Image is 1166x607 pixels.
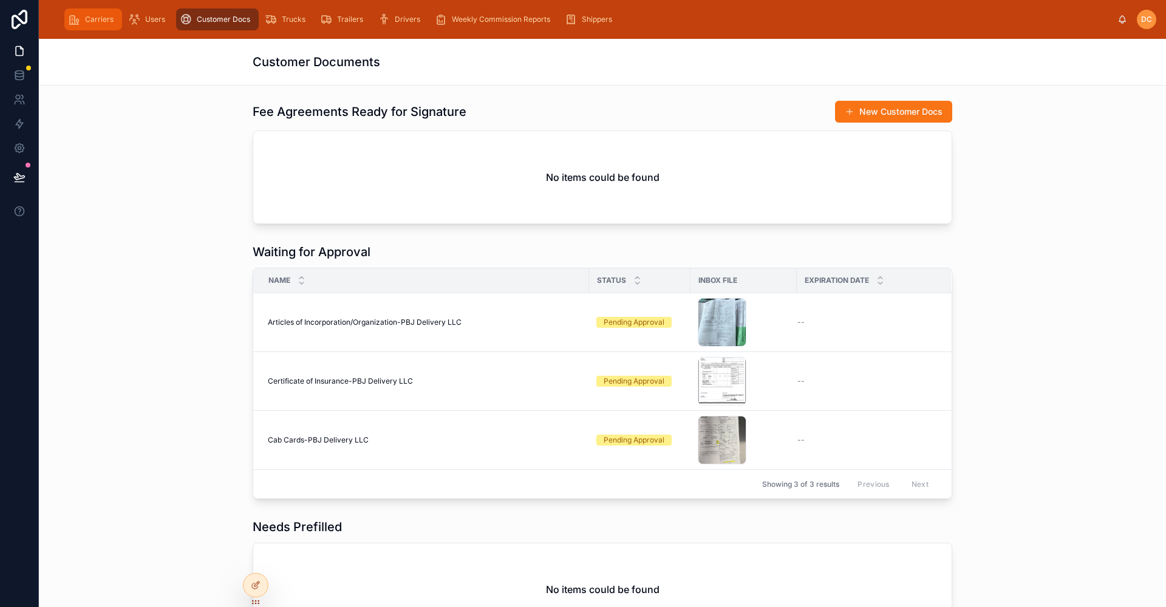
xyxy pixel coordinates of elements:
[58,6,1117,33] div: scrollable content
[268,435,369,445] span: Cab Cards-PBJ Delivery LLC
[604,376,664,387] div: Pending Approval
[268,317,462,327] span: Articles of Incorporation/Organization-PBJ Delivery LLC
[253,518,342,535] h1: Needs Prefilled
[282,15,305,24] span: Trucks
[698,276,737,285] span: Inbox File
[316,8,372,30] a: Trailers
[395,15,420,24] span: Drivers
[835,101,952,123] button: New Customer Docs
[797,317,805,327] span: --
[596,376,683,387] a: Pending Approval
[268,376,582,386] a: Certificate of Insurance-PBJ Delivery LLC
[337,15,363,24] span: Trailers
[268,376,413,386] span: Certificate of Insurance-PBJ Delivery LLC
[268,317,582,327] a: Articles of Incorporation/Organization-PBJ Delivery LLC
[797,435,936,445] a: --
[124,8,174,30] a: Users
[268,435,582,445] a: Cab Cards-PBJ Delivery LLC
[762,480,839,489] span: Showing 3 of 3 results
[1141,15,1152,24] span: DC
[64,8,122,30] a: Carriers
[452,15,550,24] span: Weekly Commission Reports
[253,243,370,260] h1: Waiting for Approval
[604,435,664,446] div: Pending Approval
[582,15,612,24] span: Shippers
[797,435,805,445] span: --
[374,8,429,30] a: Drivers
[197,15,250,24] span: Customer Docs
[85,15,114,24] span: Carriers
[797,317,936,327] a: --
[253,53,380,70] h1: Customer Documents
[261,8,314,30] a: Trucks
[253,103,466,120] h1: Fee Agreements Ready for Signature
[561,8,621,30] a: Shippers
[597,276,626,285] span: Status
[546,582,660,597] h2: No items could be found
[546,170,660,185] h2: No items could be found
[176,8,259,30] a: Customer Docs
[797,376,805,386] span: --
[268,276,290,285] span: Name
[805,276,869,285] span: Expiration Date
[797,376,936,386] a: --
[604,317,664,328] div: Pending Approval
[145,15,165,24] span: Users
[596,435,683,446] a: Pending Approval
[431,8,559,30] a: Weekly Commission Reports
[596,317,683,328] a: Pending Approval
